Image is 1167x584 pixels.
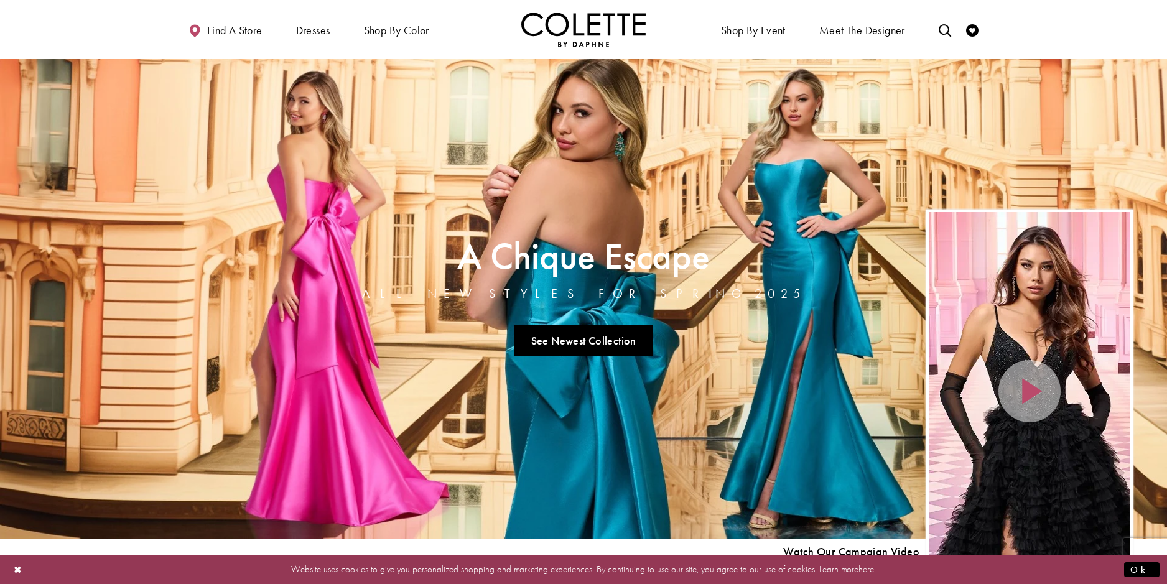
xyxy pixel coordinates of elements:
[721,24,786,37] span: Shop By Event
[521,12,646,47] a: Visit Home Page
[1124,562,1160,577] button: Submit Dialog
[514,325,653,356] a: See Newest Collection A Chique Escape All New Styles For Spring 2025
[783,545,919,558] span: Play Slide #15 Video
[819,24,905,37] span: Meet the designer
[963,12,982,47] a: Check Wishlist
[858,563,874,575] a: here
[293,12,333,47] span: Dresses
[296,24,330,37] span: Dresses
[358,320,809,361] ul: Slider Links
[364,24,429,37] span: Shop by color
[361,12,432,47] span: Shop by color
[718,12,789,47] span: Shop By Event
[207,24,263,37] span: Find a store
[7,559,29,580] button: Close Dialog
[936,12,954,47] a: Toggle search
[90,561,1077,578] p: Website uses cookies to give you personalized shopping and marketing experiences. By continuing t...
[521,12,646,47] img: Colette by Daphne
[816,12,908,47] a: Meet the designer
[185,12,265,47] a: Find a store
